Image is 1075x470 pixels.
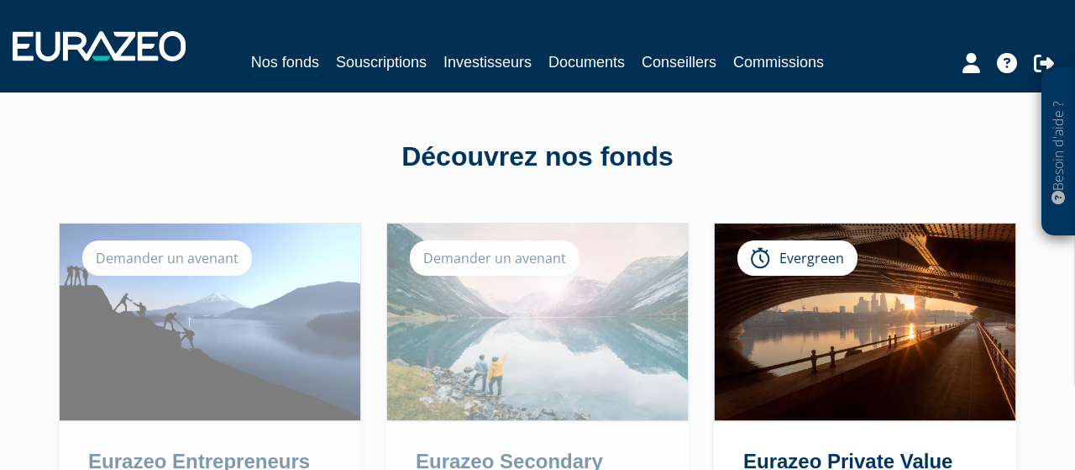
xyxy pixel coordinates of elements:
a: Investisseurs [443,50,532,74]
div: Demander un avenant [82,240,252,276]
img: Eurazeo Private Value Europe 3 [715,224,1015,420]
img: 1732889491-logotype_eurazeo_blanc_rvb.png [13,31,186,61]
div: Découvrez nos fonds [59,138,1016,177]
a: Souscriptions [336,50,427,74]
a: Commissions [733,50,824,74]
a: Nos fonds [251,50,319,77]
div: Demander un avenant [410,240,579,276]
a: Conseillers [642,50,716,74]
img: Eurazeo Entrepreneurs Club 3 [60,224,360,420]
div: Evergreen [737,240,857,276]
img: Eurazeo Secondary Feeder Fund V [387,224,688,420]
p: Besoin d'aide ? [1049,77,1068,228]
a: Documents [548,50,625,74]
